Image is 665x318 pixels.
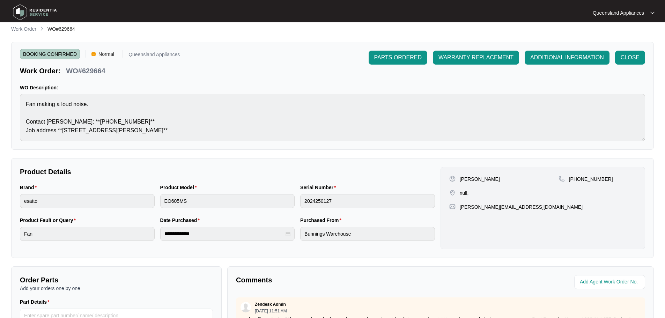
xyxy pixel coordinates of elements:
[20,194,155,208] input: Brand
[255,302,286,307] p: Zendesk Admin
[525,51,609,65] button: ADDITIONAL INFORMATION
[20,285,213,292] p: Add your orders one by one
[20,167,435,177] p: Product Details
[20,184,39,191] label: Brand
[530,53,604,62] span: ADDITIONAL INFORMATION
[650,11,655,15] img: dropdown arrow
[300,227,435,241] input: Purchased From
[160,217,202,224] label: Date Purchased
[460,176,500,183] p: [PERSON_NAME]
[559,176,565,182] img: map-pin
[433,51,519,65] button: WARRANTY REPLACEMENT
[300,184,339,191] label: Serial Number
[241,302,251,312] img: user.svg
[10,25,38,33] a: Work Order
[20,66,60,76] p: Work Order:
[128,52,180,59] p: Queensland Appliances
[20,84,645,91] p: WO Description:
[593,9,644,16] p: Queensland Appliances
[20,298,52,305] label: Part Details
[569,176,613,183] p: [PHONE_NUMBER]
[236,275,436,285] p: Comments
[160,184,200,191] label: Product Model
[369,51,427,65] button: PARTS ORDERED
[47,26,75,32] span: WO#629664
[39,26,45,31] img: chevron-right
[438,53,513,62] span: WARRANTY REPLACEMENT
[460,190,469,197] p: null,
[580,278,641,286] input: Add Agent Work Order No.
[91,52,96,56] img: Vercel Logo
[300,194,435,208] input: Serial Number
[160,194,295,208] input: Product Model
[20,94,645,141] textarea: Fan making a loud noise. Contact [PERSON_NAME]: **[PHONE_NUMBER]** Job address **[STREET_ADDRESS]...
[164,230,285,237] input: Date Purchased
[20,49,80,59] span: BOOKING CONFIRMED
[621,53,640,62] span: CLOSE
[20,217,79,224] label: Product Fault or Query
[96,49,117,59] span: Normal
[11,25,36,32] p: Work Order
[66,66,105,76] p: WO#629664
[255,309,287,313] p: [DATE] 11:51 AM
[20,227,155,241] input: Product Fault or Query
[374,53,422,62] span: PARTS ORDERED
[20,275,213,285] p: Order Parts
[460,204,583,210] p: [PERSON_NAME][EMAIL_ADDRESS][DOMAIN_NAME]
[449,190,456,196] img: map-pin
[449,176,456,182] img: user-pin
[10,2,59,23] img: residentia service logo
[300,217,344,224] label: Purchased From
[449,204,456,210] img: map-pin
[615,51,645,65] button: CLOSE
